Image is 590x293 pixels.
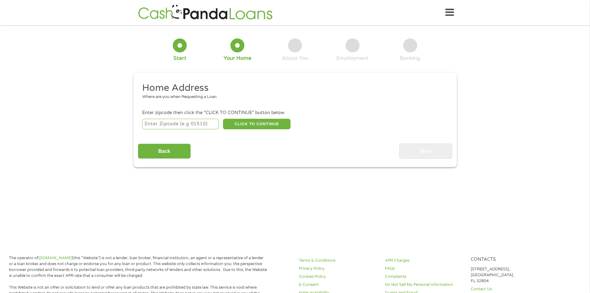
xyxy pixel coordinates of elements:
input: Back [138,144,191,159]
div: Your Home [224,55,251,62]
div: Enter zipcode then click the "CLICK TO CONTINUE" button below. [142,109,448,116]
a: Cookies Policy [299,274,378,280]
a: APR Charges [385,258,464,264]
button: CLICK TO CONTINUE [223,119,291,129]
a: Complaints [385,274,464,280]
div: Employment [336,55,369,62]
a: FAQs [385,266,464,272]
input: Enter Zipcode (e.g 01510) [142,119,219,129]
a: Terms & Conditions [299,258,378,264]
h2: Home Address [142,82,443,94]
p: [STREET_ADDRESS], [GEOGRAPHIC_DATA], FL 32804. [471,266,549,284]
div: Banking [400,55,420,62]
div: About You [282,55,308,62]
h4: Contacts [471,257,549,263]
img: GetLoanNow Logo [136,4,274,21]
a: Privacy Policy [299,266,378,272]
a: Do Not Sell My Personal Information [385,282,464,288]
input: Next [399,144,452,159]
a: [DOMAIN_NAME] [38,255,72,260]
div: Start [173,55,186,62]
a: E-Consent [299,282,378,288]
div: Where are you when Requesting a Loan. [142,94,443,100]
p: The operator of (this “Website”) is not a lender, loan broker, financial institution, an agent or... [9,255,267,279]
